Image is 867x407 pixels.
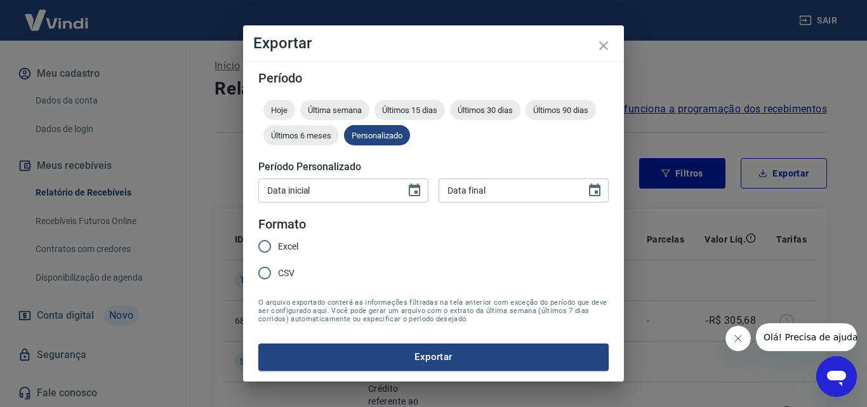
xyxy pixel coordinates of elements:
div: Últimos 90 dias [526,100,596,120]
h4: Exportar [253,36,614,51]
iframe: Botão para abrir a janela de mensagens [816,356,857,397]
span: Personalizado [344,131,410,140]
input: DD/MM/YYYY [439,178,577,202]
span: Últimos 30 dias [450,105,520,115]
button: Exportar [258,344,609,370]
span: Últimos 6 meses [263,131,339,140]
legend: Formato [258,215,306,234]
span: Últimos 15 dias [374,105,445,115]
iframe: Mensagem da empresa [756,323,857,351]
h5: Período [258,72,609,84]
span: Excel [278,240,298,253]
button: close [588,30,619,61]
div: Últimos 6 meses [263,125,339,145]
div: Última semana [300,100,369,120]
span: Última semana [300,105,369,115]
input: DD/MM/YYYY [258,178,397,202]
span: Últimos 90 dias [526,105,596,115]
span: Hoje [263,105,295,115]
button: Choose date [582,178,607,203]
span: O arquivo exportado conterá as informações filtradas na tela anterior com exceção do período que ... [258,298,609,323]
h5: Período Personalizado [258,161,609,173]
span: CSV [278,267,295,280]
span: Olá! Precisa de ajuda? [8,9,107,19]
div: Últimos 15 dias [374,100,445,120]
div: Hoje [263,100,295,120]
div: Últimos 30 dias [450,100,520,120]
div: Personalizado [344,125,410,145]
iframe: Fechar mensagem [725,326,751,351]
button: Choose date [402,178,427,203]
